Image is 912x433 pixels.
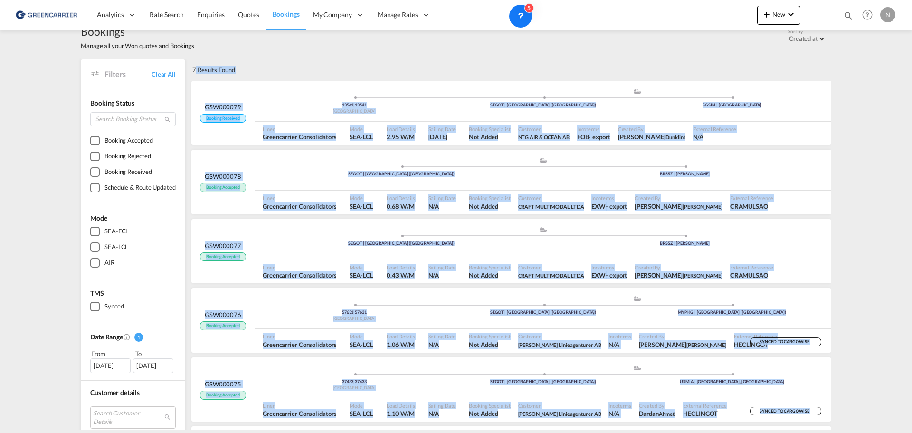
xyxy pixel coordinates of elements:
[606,271,627,279] div: - export
[734,340,777,349] span: HECLINGOT
[761,9,772,20] md-icon: icon-plus 400-fg
[104,183,176,192] div: Schedule & Route Updated
[469,271,510,279] span: Not Added
[104,227,129,236] div: SEA-FCL
[428,409,456,418] span: N/A
[538,158,549,163] md-icon: assets/icons/custom/ship-fill.svg
[859,7,880,24] div: Help
[683,203,722,210] span: [PERSON_NAME]
[785,9,797,20] md-icon: icon-chevron-down
[683,402,726,409] span: External Reference
[350,271,373,279] span: SEA-LCL
[589,133,610,141] div: - export
[843,10,854,21] md-icon: icon-magnify
[104,302,123,311] div: Synced
[260,241,543,247] div: SEGOT | [GEOGRAPHIC_DATA] ([GEOGRAPHIC_DATA])
[260,316,449,322] div: [GEOGRAPHIC_DATA]
[518,202,584,211] span: CRAFT MULTIMODAL LTDA
[428,202,456,211] span: N/A
[639,340,726,349] span: Lennart Jonson
[90,289,104,297] span: TMS
[518,194,584,202] span: Customer
[260,108,449,115] div: [GEOGRAPHIC_DATA]
[104,258,114,268] div: AIR
[342,379,355,384] span: 37433
[518,264,584,271] span: Customer
[387,264,415,271] span: Load Details
[637,379,826,385] div: USMIA | [GEOGRAPHIC_DATA], [GEOGRAPHIC_DATA]
[152,70,176,78] a: Clear All
[355,102,367,107] span: 13541
[538,227,549,232] md-icon: assets/icons/custom/ship-fill.svg
[355,309,367,315] span: 57631
[760,339,811,348] span: SYNCED TO CARGOWISE
[342,102,355,107] span: 13541
[350,125,373,133] span: Mode
[387,402,415,409] span: Load Details
[469,402,510,409] span: Booking Specialist
[104,242,128,252] div: SEA-LCL
[355,379,367,384] span: 37433
[428,194,456,202] span: Sailing Date
[350,409,373,418] span: SEA-LCL
[260,171,543,177] div: SEGOT | [GEOGRAPHIC_DATA] ([GEOGRAPHIC_DATA])
[205,380,241,388] span: GSW000075
[632,296,643,301] md-icon: assets/icons/custom/ship-fill.svg
[150,10,184,19] span: Rate Search
[750,337,821,346] div: SYNCED TO CARGOWISE
[200,252,246,261] span: Booking Accepted
[639,402,676,409] span: Created By
[263,333,336,340] span: Liner
[428,340,456,349] span: N/A
[200,391,246,400] span: Booking Accepted
[518,203,584,210] span: CRAFT MULTIMODAL LTDA
[191,288,831,353] div: GSW000076 Booking Accepted Pickup Sweden assets/icons/custom/ship-fill.svgassets/icons/custom/rol...
[449,379,638,385] div: SEGOT | [GEOGRAPHIC_DATA] ([GEOGRAPHIC_DATA])
[608,409,619,418] div: N/A
[387,410,415,417] span: 1.10 W/M
[543,171,827,177] div: BRSSZ | [PERSON_NAME]
[843,10,854,25] div: icon-magnify
[90,349,176,373] span: From To [DATE][DATE]
[263,194,336,202] span: Liner
[608,333,631,340] span: Incoterms
[693,125,736,133] span: External Reference
[133,358,173,373] div: [DATE]
[577,133,610,141] span: FOB export
[428,125,456,133] span: Sailing Date
[469,125,510,133] span: Booking Specialist
[200,183,246,192] span: Booking Accepted
[378,10,418,19] span: Manage Rates
[428,271,456,279] span: N/A
[469,133,510,141] span: Not Added
[263,133,336,141] span: Greencarrier Consolidators
[608,402,631,409] span: Incoterms
[350,264,373,271] span: Mode
[134,333,143,342] span: 1
[591,202,627,211] span: EXW export
[761,10,797,18] span: New
[618,125,685,133] span: Created By
[789,35,818,42] div: Created at
[757,6,800,25] button: icon-plus 400-fgNewicon-chevron-down
[104,152,151,161] div: Booking Rejected
[205,103,241,111] span: GSW000079
[859,7,875,23] span: Help
[591,264,627,271] span: Incoterms
[635,264,722,271] span: Created By
[880,7,895,22] div: N
[90,99,134,107] span: Booking Status
[618,133,685,141] span: Linda Dunklint
[260,385,449,391] div: [GEOGRAPHIC_DATA]
[263,202,336,211] span: Greencarrier Consolidators
[606,202,627,211] div: - export
[263,409,336,418] span: Greencarrier Consolidators
[730,194,773,202] span: External Reference
[104,167,152,177] div: Booking Received
[197,10,225,19] span: Enquiries
[608,340,619,349] div: N/A
[387,271,415,279] span: 0.43 W/M
[205,310,241,319] span: GSW000076
[191,81,831,145] div: GSW000079 Booking Received Pickup Sweden assets/icons/custom/ship-fill.svgassets/icons/custom/rol...
[591,194,627,202] span: Incoterms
